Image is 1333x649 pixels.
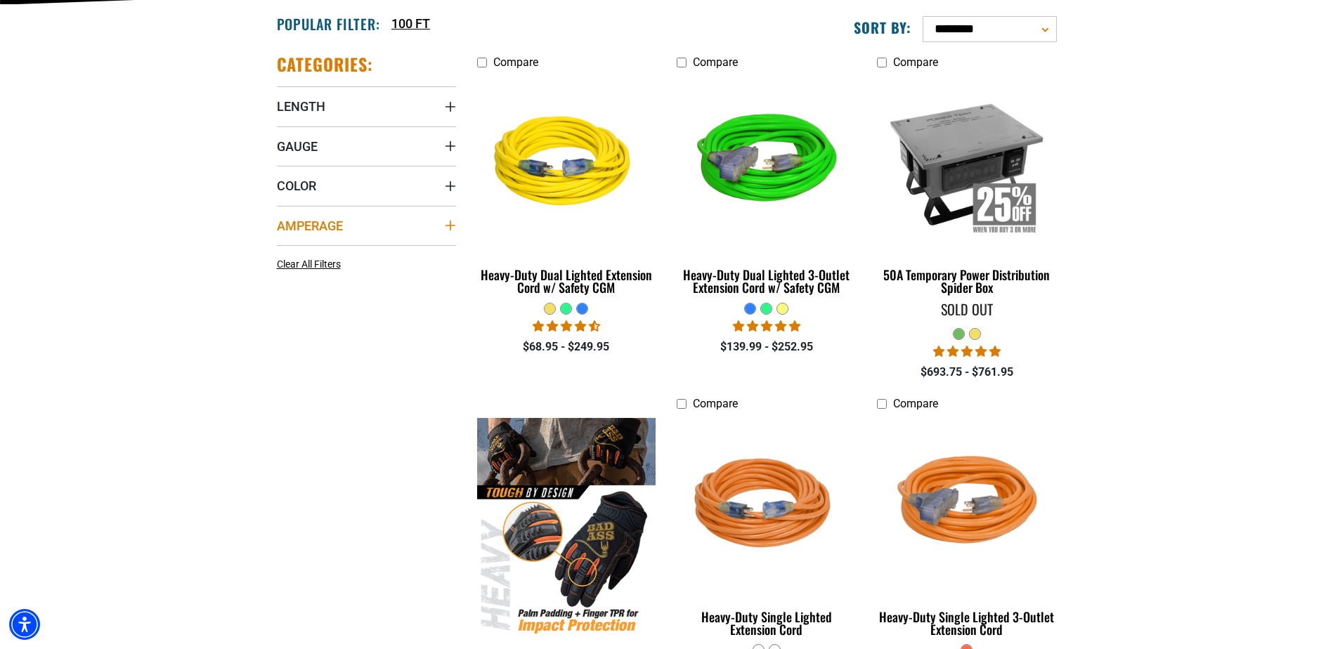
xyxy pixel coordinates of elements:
img: orange [878,424,1055,586]
span: Compare [893,397,938,410]
a: Clear All Filters [277,257,346,272]
summary: Amperage [277,206,456,245]
summary: Length [277,86,456,126]
img: yellow [478,83,655,244]
span: Compare [693,55,738,69]
span: Length [277,98,325,114]
div: Heavy-Duty Dual Lighted Extension Cord w/ Safety CGM [477,268,656,294]
h2: Popular Filter: [277,15,380,33]
span: Color [277,178,316,194]
div: Heavy-Duty Single Lighted Extension Cord [677,610,856,636]
div: $139.99 - $252.95 [677,339,856,355]
a: 100 FT [391,14,430,33]
span: 4.92 stars [733,320,800,333]
div: Heavy-Duty Single Lighted 3-Outlet Extension Cord [877,610,1056,636]
h2: Categories: [277,53,374,75]
div: Heavy-Duty Dual Lighted 3-Outlet Extension Cord w/ Safety CGM [677,268,856,294]
span: Compare [893,55,938,69]
a: yellow Heavy-Duty Dual Lighted Extension Cord w/ Safety CGM [477,76,656,302]
img: orange [678,424,855,586]
div: Accessibility Menu [9,609,40,640]
div: 50A Temporary Power Distribution Spider Box [877,268,1056,294]
a: 50A Temporary Power Distribution Spider Box 50A Temporary Power Distribution Spider Box [877,76,1056,302]
span: 4.64 stars [533,320,600,333]
div: $68.95 - $249.95 [477,339,656,355]
span: Amperage [277,218,343,234]
div: $693.75 - $761.95 [877,364,1056,381]
a: orange Heavy-Duty Single Lighted Extension Cord [677,418,856,644]
span: Compare [493,55,538,69]
span: Compare [693,397,738,410]
a: orange Heavy-Duty Single Lighted 3-Outlet Extension Cord [877,418,1056,644]
span: Gauge [277,138,318,155]
div: Sold Out [877,302,1056,316]
img: neon green [678,83,855,244]
img: 50A Temporary Power Distribution Spider Box [878,83,1055,244]
span: Clear All Filters [277,258,341,270]
img: Heavy-Duty Gloves [477,418,656,635]
span: 5.00 stars [933,345,1001,358]
summary: Gauge [277,126,456,166]
a: neon green Heavy-Duty Dual Lighted 3-Outlet Extension Cord w/ Safety CGM [677,76,856,302]
label: Sort by: [854,18,911,37]
summary: Color [277,166,456,205]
